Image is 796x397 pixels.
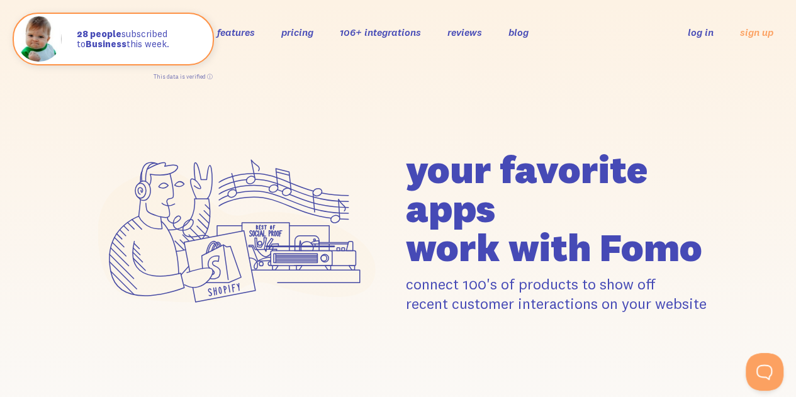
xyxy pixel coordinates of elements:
[406,274,714,313] p: connect 100's of products to show off recent customer interactions on your website
[154,73,213,80] a: This data is verified ⓘ
[16,16,62,62] img: Fomo
[340,26,421,38] a: 106+ integrations
[447,26,482,38] a: reviews
[508,26,529,38] a: blog
[740,26,773,39] a: sign up
[77,28,121,40] strong: 28 people
[406,150,714,267] h1: your favorite apps work with Fomo
[86,38,126,50] strong: Business
[77,29,200,50] p: subscribed to this week.
[281,26,313,38] a: pricing
[688,26,714,38] a: log in
[746,353,783,391] iframe: Help Scout Beacon - Open
[217,26,255,38] a: features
